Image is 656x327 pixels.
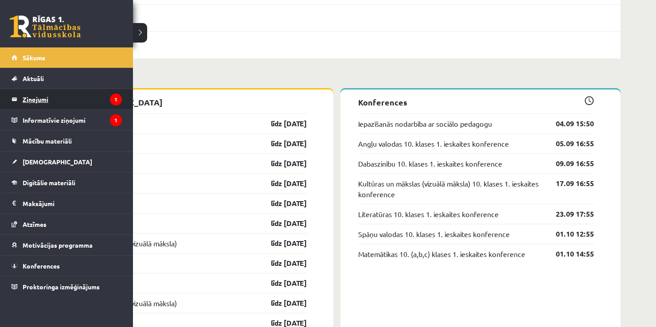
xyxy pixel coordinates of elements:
a: līdz [DATE] [255,258,307,269]
a: Atzīmes [12,214,122,234]
a: 01.10 12:55 [543,229,594,239]
a: 01.10 14:55 [543,249,594,259]
span: Atzīmes [23,220,47,228]
a: Rīgas 1. Tālmācības vidusskola [10,16,81,38]
a: Konferences [12,256,122,276]
a: Proktoringa izmēģinājums [12,276,122,297]
i: 1 [110,93,122,105]
a: Kultūras un mākslas (vizuālā māksla) 10. klases 1. ieskaites konference [358,178,543,199]
a: 04.09 15:50 [543,118,594,129]
a: līdz [DATE] [255,158,307,169]
a: līdz [DATE] [255,278,307,288]
a: līdz [DATE] [255,198,307,209]
a: līdz [DATE] [255,238,307,249]
p: Konferences [358,96,594,108]
a: līdz [DATE] [255,298,307,308]
span: [DEMOGRAPHIC_DATA] [23,158,92,166]
a: līdz [DATE] [255,138,307,149]
p: [DEMOGRAPHIC_DATA] [71,96,307,108]
a: 05.09 16:55 [543,138,594,149]
a: līdz [DATE] [255,178,307,189]
span: Proktoringa izmēģinājums [23,283,100,291]
a: Spāņu valodas 10. klases 1. ieskaites konference [358,229,510,239]
a: Literatūras 10. klases 1. ieskaites konference [358,209,499,219]
a: Matemātikas 10. (a,b,c) klases 1. ieskaites konference [358,249,525,259]
a: Informatīvie ziņojumi1 [12,110,122,130]
span: Mācību materiāli [23,137,72,145]
span: Aktuāli [23,74,44,82]
a: Aktuāli [12,68,122,89]
a: līdz [DATE] [255,218,307,229]
span: Motivācijas programma [23,241,93,249]
a: līdz [DATE] [255,118,307,129]
a: Sākums [12,47,122,68]
a: Angļu valodas 10. klases 1. ieskaites konference [358,138,509,149]
legend: Informatīvie ziņojumi [23,110,122,130]
span: Sākums [23,54,45,62]
a: Maksājumi [12,193,122,214]
i: 1 [110,114,122,126]
a: Dabaszinību 10. klases 1. ieskaites konference [358,158,502,169]
legend: Ziņojumi [23,89,122,109]
a: Digitālie materiāli [12,172,122,193]
legend: Maksājumi [23,193,122,214]
a: Iepazīšanās nodarbība ar sociālo pedagogu [358,118,492,129]
a: Ziņojumi1 [12,89,122,109]
a: Mācību materiāli [12,131,122,151]
a: Motivācijas programma [12,235,122,255]
a: [DEMOGRAPHIC_DATA] [12,152,122,172]
a: 17.09 16:55 [543,178,594,189]
p: Tuvākās aktivitātes [57,72,617,84]
span: Konferences [23,262,60,270]
span: Digitālie materiāli [23,179,75,187]
a: 09.09 16:55 [543,158,594,169]
a: 23.09 17:55 [543,209,594,219]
